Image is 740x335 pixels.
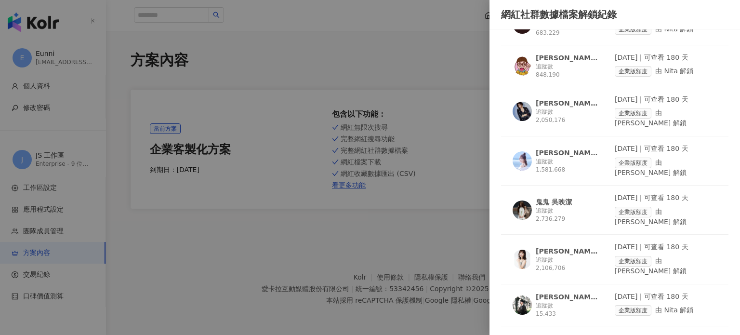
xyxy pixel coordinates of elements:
div: 鬼鬼 吳映潔 [536,197,572,207]
a: KOL Avatar[PERSON_NAME]追蹤數 1,581,668[DATE] | 可查看 180 天企業版額度由 [PERSON_NAME] 解鎖 [501,144,728,186]
div: 由 [PERSON_NAME] 解鎖 [615,207,717,227]
span: 企業版額度 [615,66,651,77]
div: 追蹤數 848,190 [536,63,598,79]
div: [DATE] | 可查看 180 天 [615,242,717,252]
div: [PERSON_NAME] [536,292,598,302]
a: KOL Avatar鬼鬼 吳映潔追蹤數 2,736,279[DATE] | 可查看 180 天企業版額度由 [PERSON_NAME] 解鎖 [501,193,728,235]
div: [PERSON_NAME] [536,246,598,256]
div: [PERSON_NAME] [536,53,598,63]
div: [PERSON_NAME] [536,148,598,158]
img: KOL Avatar [513,151,532,171]
div: 追蹤數 1,581,668 [536,158,598,174]
span: 企業版額度 [615,108,651,119]
div: 由 [PERSON_NAME] 解鎖 [615,108,717,128]
a: KOL Avatar[PERSON_NAME]追蹤數 2,106,706[DATE] | 可查看 180 天企業版額度由 [PERSON_NAME] 解鎖 [501,242,728,284]
div: 追蹤數 2,050,176 [536,108,598,124]
div: [DATE] | 可查看 180 天 [615,292,717,302]
img: KOL Avatar [513,56,532,76]
div: [DATE] | 可查看 180 天 [615,193,717,203]
a: KOL Avatar[PERSON_NAME]追蹤數 15,433[DATE] | 可查看 180 天企業版額度由 Nita 解鎖 [501,292,728,326]
img: KOL Avatar [513,250,532,269]
img: KOL Avatar [513,201,532,220]
div: 由 Nita 解鎖 [615,305,717,316]
a: KOL Avatar[PERSON_NAME]追蹤數 848,190[DATE] | 可查看 180 天企業版額度由 Nita 解鎖 [501,53,728,87]
div: 由 Nita 解鎖 [615,24,717,35]
img: KOL Avatar [513,295,532,315]
span: 企業版額度 [615,24,651,35]
div: 由 Nita 解鎖 [615,66,717,77]
div: [PERSON_NAME] [536,98,598,108]
img: KOL Avatar [513,102,532,121]
div: [DATE] | 可查看 180 天 [615,53,717,63]
span: 企業版額度 [615,158,651,168]
span: 企業版額度 [615,256,651,267]
div: 由 [PERSON_NAME] 解鎖 [615,158,717,178]
div: 追蹤數 2,736,279 [536,207,598,223]
div: 由 [PERSON_NAME] 解鎖 [615,256,717,276]
div: 追蹤數 2,106,706 [536,256,598,272]
a: KOL Avatar[PERSON_NAME]追蹤數 2,050,176[DATE] | 可查看 180 天企業版額度由 [PERSON_NAME] 解鎖 [501,95,728,136]
div: [DATE] | 可查看 180 天 [615,95,717,105]
div: 網紅社群數據檔案解鎖紀錄 [501,8,728,21]
div: 追蹤數 15,433 [536,302,598,318]
span: 企業版額度 [615,207,651,217]
span: 企業版額度 [615,305,651,316]
div: [DATE] | 可查看 180 天 [615,144,717,154]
